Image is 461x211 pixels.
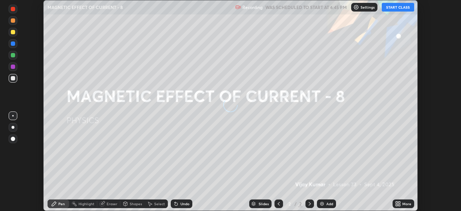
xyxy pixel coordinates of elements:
img: recording.375f2c34.svg [235,4,241,10]
div: / [295,202,297,206]
div: Eraser [107,202,117,206]
p: Settings [361,5,375,9]
div: Undo [180,202,189,206]
div: Shapes [130,202,142,206]
button: START CLASS [382,3,414,12]
div: Slides [259,202,269,206]
img: class-settings-icons [353,4,359,10]
p: MAGNETIC EFFECT OF CURRENT - 8 [48,4,123,10]
div: Pen [58,202,65,206]
div: Highlight [79,202,94,206]
div: Select [154,202,165,206]
div: More [402,202,411,206]
div: 2 [298,201,303,207]
p: Recording [242,5,263,10]
div: 2 [286,202,293,206]
img: add-slide-button [319,201,325,207]
div: Add [326,202,333,206]
h5: WAS SCHEDULED TO START AT 6:45 PM [265,4,347,10]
